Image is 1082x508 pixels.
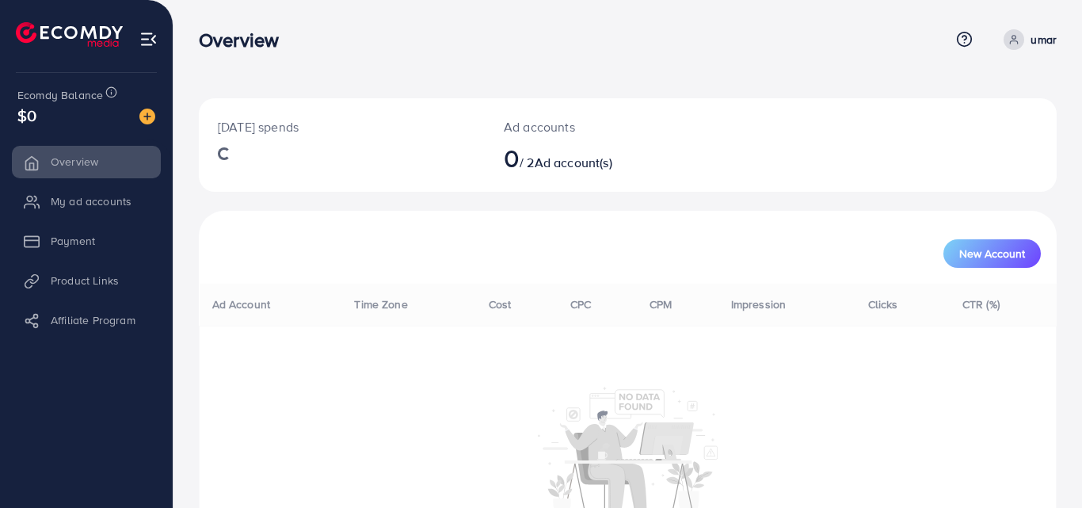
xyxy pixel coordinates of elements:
p: Ad accounts [504,117,680,136]
p: umar [1031,30,1057,49]
img: logo [16,22,123,47]
img: menu [139,30,158,48]
h3: Overview [199,29,291,52]
img: image [139,109,155,124]
span: New Account [959,248,1025,259]
p: [DATE] spends [218,117,466,136]
button: New Account [943,239,1041,268]
span: 0 [504,139,520,176]
span: $0 [17,104,36,127]
h2: / 2 [504,143,680,173]
a: umar [997,29,1057,50]
span: Ad account(s) [535,154,612,171]
span: Ecomdy Balance [17,87,103,103]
